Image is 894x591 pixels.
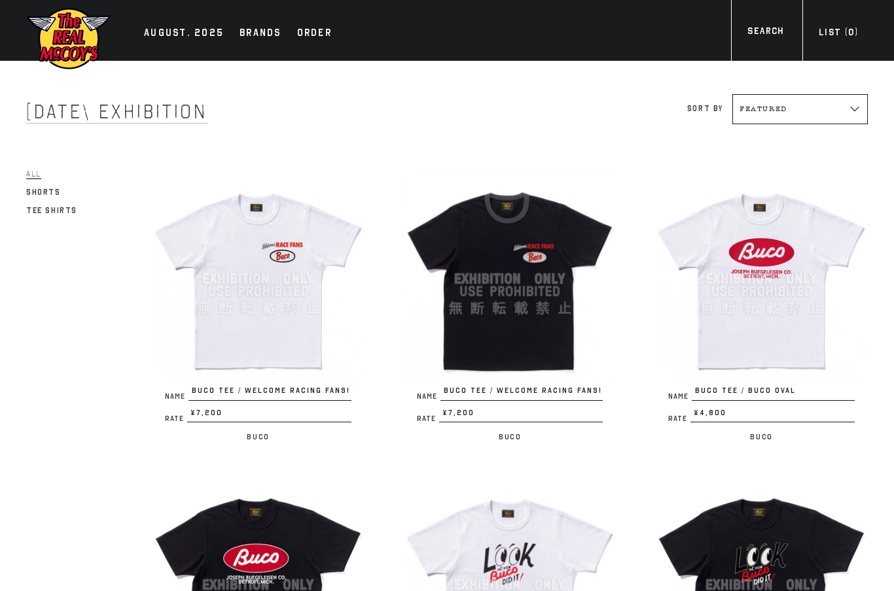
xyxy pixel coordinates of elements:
span: Rate [668,415,690,422]
a: AUGUST. 2025 [137,25,230,43]
p: Buco [152,429,365,445]
div: Order [297,25,332,43]
a: Order [291,25,338,43]
span: BUCO TEE / WELCOME RACING FANS! [440,385,603,401]
p: Buco [404,429,617,445]
div: AUGUST. 2025 [144,25,224,43]
p: Buco [655,429,868,445]
a: Tee Shirts [26,203,77,218]
div: List ( ) [819,25,858,43]
a: Search [731,24,800,42]
div: Brands [240,25,281,43]
img: mccoys-exhibition [26,7,111,71]
label: Sort by [687,104,723,113]
a: BUCO TEE / WELCOME RACING FANS! NameBUCO TEE / WELCOME RACING FANS! Rate¥7,200 Buco [152,173,365,445]
span: ¥7,200 [187,407,351,423]
a: Shorts [26,184,61,200]
span: BUCO TEE / WELCOME RACING FANS! [188,385,351,401]
span: Rate [417,415,439,422]
span: Name [165,393,188,400]
span: ¥4,800 [690,407,855,423]
span: [DATE] Exhibition [26,100,207,124]
a: All [26,166,41,182]
span: BUCO TEE / BUCO OVAL [692,385,855,401]
span: All [26,169,41,179]
a: BUCO TEE / WELCOME RACING FANS! NameBUCO TEE / WELCOME RACING FANS! Rate¥7,200 Buco [404,173,617,445]
span: Shorts [26,188,61,197]
a: List (0) [802,25,874,43]
span: Name [417,393,440,400]
span: 0 [848,27,854,38]
div: Search [747,24,783,42]
span: Rate [165,415,187,422]
span: Tee Shirts [26,206,77,215]
span: ¥7,200 [439,407,603,423]
a: BUCO TEE / BUCO OVAL NameBUCO TEE / BUCO OVAL Rate¥4,800 Buco [655,173,868,445]
span: Name [668,393,692,400]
